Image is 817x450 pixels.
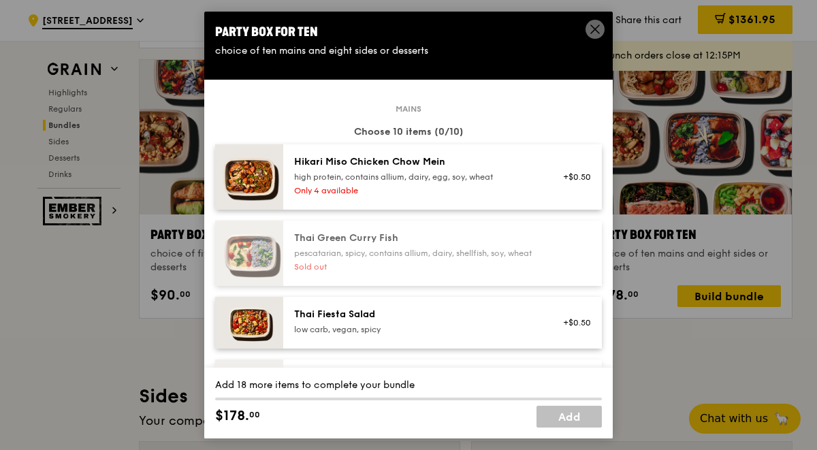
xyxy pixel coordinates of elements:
[215,144,283,210] img: daily_normal_Hikari_Miso_Chicken_Chow_Mein__Horizontal_.jpg
[215,221,283,286] img: daily_normal_HORZ-Thai-Green-Curry-Fish.jpg
[555,172,591,182] div: +$0.50
[215,44,602,58] div: choice of ten mains and eight sides or desserts
[215,406,249,426] span: $178.
[294,248,539,259] div: pescatarian, spicy, contains allium, dairy, shellfish, soy, wheat
[536,406,602,428] a: Add
[555,317,591,328] div: +$0.50
[294,231,539,245] div: Thai Green Curry Fish
[294,172,539,182] div: high protein, contains allium, dairy, egg, soy, wheat
[215,297,283,349] img: daily_normal_Thai_Fiesta_Salad__Horizontal_.jpg
[215,22,602,42] div: Party Box for Ten
[294,308,539,321] div: Thai Fiesta Salad
[215,379,602,392] div: Add 18 more items to complete your bundle
[294,185,539,196] div: Only 4 available
[294,155,539,169] div: Hikari Miso Chicken Chow Mein
[390,103,427,114] span: Mains
[294,261,539,272] div: Sold out
[215,125,602,139] div: Choose 10 items (0/10)
[294,324,539,335] div: low carb, vegan, spicy
[215,359,283,425] img: daily_normal_HORZ-Basil-Thunder-Tea-Rice.jpg
[249,409,260,420] span: 00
